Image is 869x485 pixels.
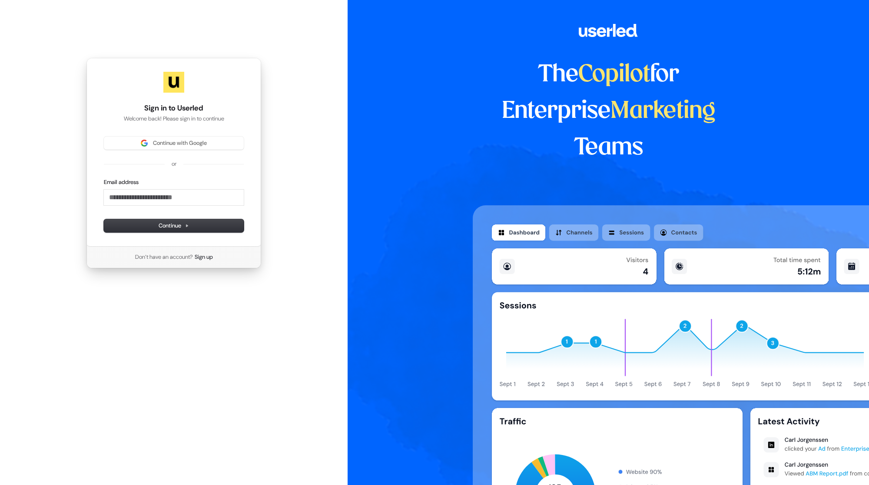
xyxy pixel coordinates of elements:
span: Copilot [578,64,650,86]
span: Continue with Google [153,139,207,147]
button: Continue [104,219,244,232]
a: Sign up [195,253,213,261]
span: Don’t have an account? [135,253,193,261]
p: or [172,160,176,168]
span: Continue [159,222,189,230]
h1: Sign in to Userled [104,103,244,114]
p: Welcome back! Please sign in to continue [104,115,244,123]
label: Email address [104,178,139,186]
button: Sign in with GoogleContinue with Google [104,137,244,150]
img: Userled [163,72,184,93]
h1: The for Enterprise Teams [473,57,744,166]
img: Sign in with Google [141,140,148,147]
span: Marketing [610,100,716,123]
